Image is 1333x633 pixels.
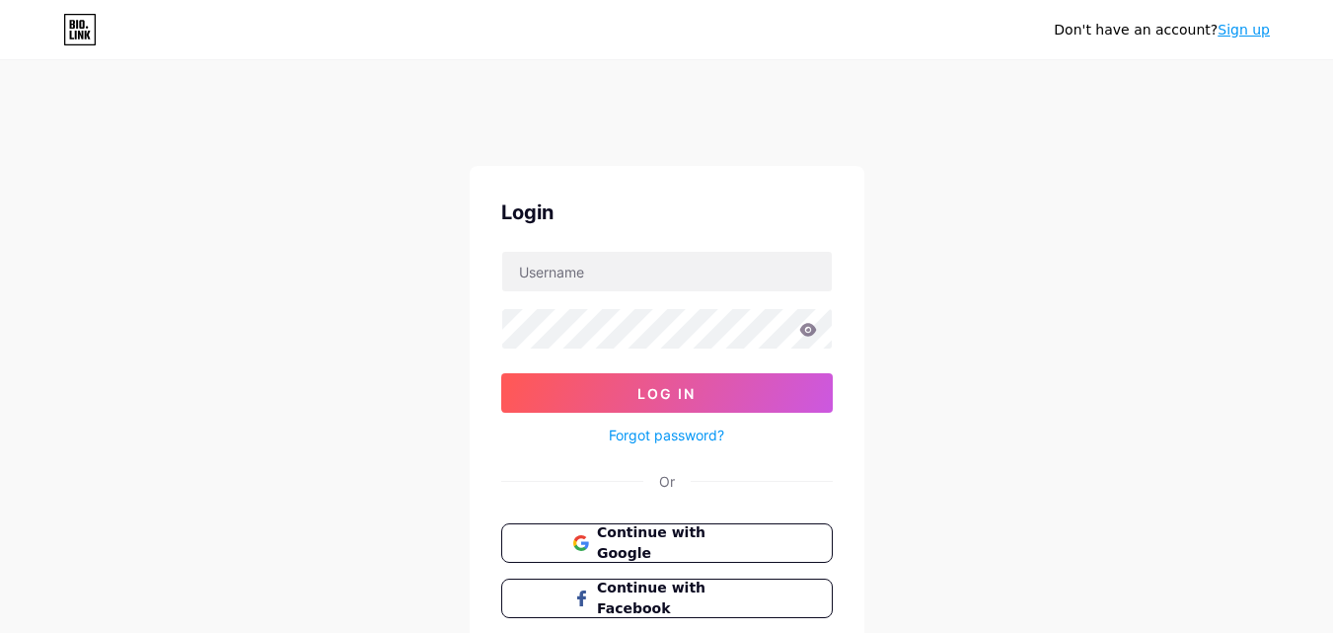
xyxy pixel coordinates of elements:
div: Don't have an account? [1054,20,1270,40]
input: Username [502,252,832,291]
div: Login [501,198,833,227]
button: Continue with Google [501,523,833,563]
span: Continue with Facebook [597,578,760,619]
div: Or [659,471,675,492]
button: Continue with Facebook [501,579,833,618]
span: Continue with Google [597,522,760,564]
a: Forgot password? [609,425,724,445]
span: Log In [637,385,696,402]
a: Sign up [1218,22,1270,38]
button: Log In [501,373,833,413]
